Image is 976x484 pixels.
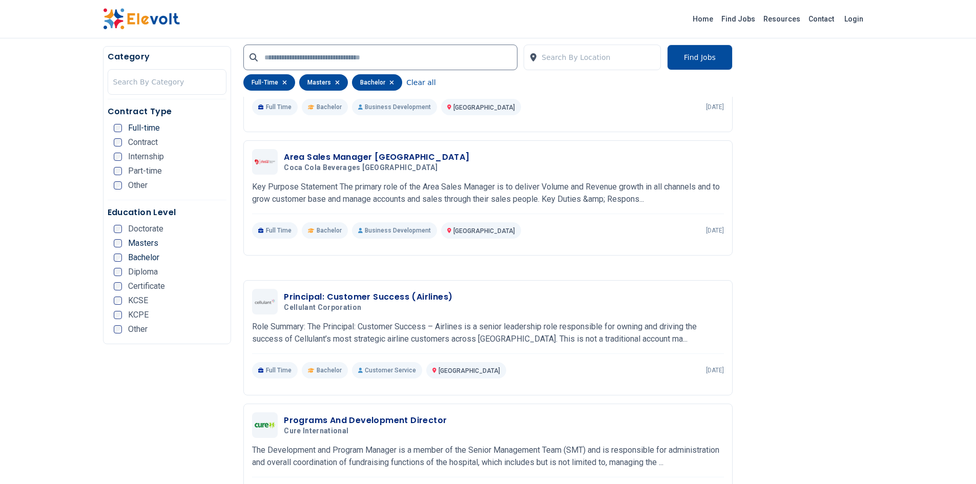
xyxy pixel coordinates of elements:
span: Doctorate [128,225,163,233]
span: KCSE [128,297,148,305]
span: Cure International [284,427,348,436]
h3: Principal: Customer Success (Airlines) [284,291,452,303]
input: Internship [114,153,122,161]
span: Bachelor [317,226,342,235]
span: Internship [128,153,164,161]
span: Certificate [128,282,165,290]
span: Other [128,325,148,333]
span: Coca Cola Beverages [GEOGRAPHIC_DATA] [284,163,438,173]
a: Resources [759,11,804,27]
h3: Area Sales Manager [GEOGRAPHIC_DATA] [284,151,469,163]
p: [DATE] [706,226,724,235]
a: Contact [804,11,838,27]
p: Business Development [352,222,437,239]
a: Cellulant CorporationPrincipal: Customer Success (Airlines)Cellulant CorporationRole Summary: The... [252,289,724,378]
input: KCPE [114,311,122,319]
div: full-time [243,74,295,91]
iframe: Chat Widget [925,435,976,484]
h3: Programs And Development Director [284,414,447,427]
span: Other [128,181,148,190]
p: Business Development [352,99,437,115]
img: Elevolt [103,8,180,30]
span: KCPE [128,311,149,319]
input: Other [114,181,122,190]
span: Bachelor [317,103,342,111]
h5: Category [108,51,227,63]
h5: Contract Type [108,106,227,118]
input: Certificate [114,282,122,290]
span: Bachelor [128,254,159,262]
p: Full Time [252,222,298,239]
img: Coca Cola Beverages Africa [255,159,275,164]
p: Full Time [252,99,298,115]
p: The Development and Program Manager is a member of the Senior Management Team (SMT) and is respon... [252,444,724,469]
div: bachelor [352,74,402,91]
p: Key Purpose Statement The primary role of the Area Sales Manager is to deliver Volume and Revenue... [252,181,724,205]
a: Login [838,9,869,29]
p: Customer Service [352,362,422,378]
span: Cellulant Corporation [284,303,361,312]
a: Coca Cola Beverages AfricaArea Sales Manager [GEOGRAPHIC_DATA]Coca Cola Beverages [GEOGRAPHIC_DAT... [252,149,724,239]
span: Part-time [128,167,162,175]
input: Contract [114,138,122,146]
h5: Education Level [108,206,227,219]
span: Contract [128,138,158,146]
span: Full-time [128,124,160,132]
input: Bachelor [114,254,122,262]
input: KCSE [114,297,122,305]
a: Home [689,11,717,27]
div: masters [299,74,348,91]
input: Part-time [114,167,122,175]
button: Clear all [406,74,435,91]
a: Find Jobs [717,11,759,27]
p: [DATE] [706,103,724,111]
input: Doctorate [114,225,122,233]
button: Find Jobs [667,45,733,70]
span: Bachelor [317,366,342,374]
span: [GEOGRAPHIC_DATA] [453,104,515,111]
span: Diploma [128,268,158,276]
img: Cure International [255,422,275,428]
input: Other [114,325,122,333]
span: Masters [128,239,158,247]
input: Masters [114,239,122,247]
span: [GEOGRAPHIC_DATA] [453,227,515,235]
p: Role Summary: The Principal: Customer Success – Airlines is a senior leadership role responsible ... [252,321,724,345]
input: Full-time [114,124,122,132]
span: [GEOGRAPHIC_DATA] [439,367,500,374]
img: Cellulant Corporation [255,299,275,305]
input: Diploma [114,268,122,276]
p: Full Time [252,362,298,378]
p: [DATE] [706,366,724,374]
